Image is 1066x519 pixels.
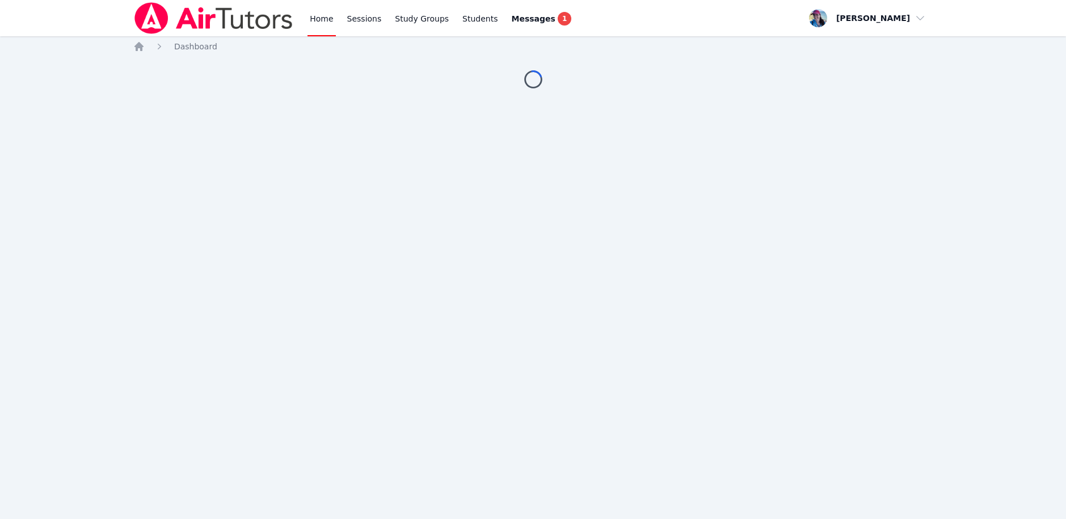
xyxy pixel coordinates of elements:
span: Messages [512,13,555,24]
a: Dashboard [174,41,217,52]
span: 1 [558,12,571,26]
img: Air Tutors [133,2,294,34]
span: Dashboard [174,42,217,51]
nav: Breadcrumb [133,41,933,52]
